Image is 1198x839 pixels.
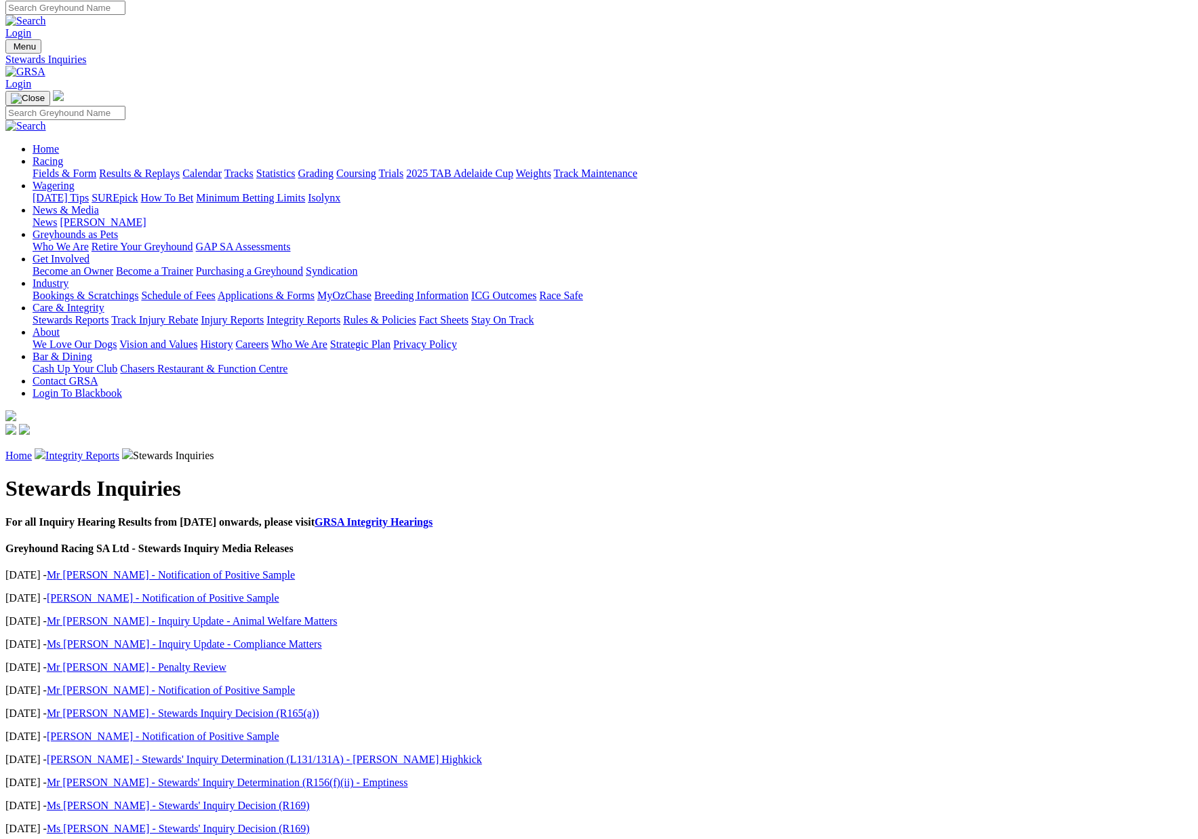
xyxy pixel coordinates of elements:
[33,229,118,240] a: Greyhounds as Pets
[5,450,32,461] a: Home
[11,93,45,104] img: Close
[33,216,1193,229] div: News & Media
[33,363,117,374] a: Cash Up Your Club
[5,1,125,15] input: Search
[196,265,303,277] a: Purchasing a Greyhound
[33,314,1193,326] div: Care & Integrity
[33,302,104,313] a: Care & Integrity
[378,168,403,179] a: Trials
[5,730,1193,743] p: [DATE] -
[182,168,222,179] a: Calendar
[35,448,45,459] img: chevron-right.svg
[5,15,46,27] img: Search
[120,363,287,374] a: Chasers Restaurant & Function Centre
[47,730,279,742] a: [PERSON_NAME] - Notification of Positive Sample
[343,314,416,326] a: Rules & Policies
[47,823,310,834] a: Ms [PERSON_NAME] - Stewards' Inquiry Decision (R169)
[33,363,1193,375] div: Bar & Dining
[5,592,1193,604] p: [DATE] -
[5,569,1193,581] p: [DATE] -
[33,375,98,387] a: Contact GRSA
[47,684,295,696] a: Mr [PERSON_NAME] - Notification of Positive Sample
[419,314,468,326] a: Fact Sheets
[33,326,60,338] a: About
[5,615,1193,627] p: [DATE] -
[47,754,482,765] a: [PERSON_NAME] - Stewards' Inquiry Determination (L131/131A) - [PERSON_NAME] Highkick
[516,168,551,179] a: Weights
[47,569,295,581] a: Mr [PERSON_NAME] - Notification of Positive Sample
[47,615,338,627] a: Mr [PERSON_NAME] - Inquiry Update - Animal Welfare Matters
[45,450,119,461] a: Integrity Reports
[33,180,75,191] a: Wagering
[393,338,457,350] a: Privacy Policy
[33,290,1193,302] div: Industry
[374,290,468,301] a: Breeding Information
[33,241,1193,253] div: Greyhounds as Pets
[330,338,391,350] a: Strategic Plan
[5,754,1193,766] p: [DATE] -
[5,476,1193,501] h1: Stewards Inquiries
[141,192,194,203] a: How To Bet
[5,424,16,435] img: facebook.svg
[201,314,264,326] a: Injury Reports
[5,777,1193,789] p: [DATE] -
[33,290,138,301] a: Bookings & Scratchings
[554,168,637,179] a: Track Maintenance
[471,314,534,326] a: Stay On Track
[47,707,319,719] a: Mr [PERSON_NAME] - Stewards Inquiry Decision (R165(a))
[317,290,372,301] a: MyOzChase
[47,661,226,673] a: Mr [PERSON_NAME] - Penalty Review
[33,192,89,203] a: [DATE] Tips
[224,168,254,179] a: Tracks
[33,277,68,289] a: Industry
[5,106,125,120] input: Search
[60,216,146,228] a: [PERSON_NAME]
[53,90,64,101] img: logo-grsa-white.png
[5,684,1193,697] p: [DATE] -
[33,216,57,228] a: News
[33,387,122,399] a: Login To Blackbook
[306,265,357,277] a: Syndication
[5,516,433,528] b: For all Inquiry Hearing Results from [DATE] onwards, please visit
[5,39,41,54] button: Toggle navigation
[235,338,268,350] a: Careers
[200,338,233,350] a: History
[33,168,1193,180] div: Racing
[539,290,582,301] a: Race Safe
[33,204,99,216] a: News & Media
[33,241,89,252] a: Who We Are
[5,448,1193,462] p: Stewards Inquiries
[92,192,138,203] a: SUREpick
[5,543,1193,555] h4: Greyhound Racing SA Ltd - Stewards Inquiry Media Releases
[111,314,198,326] a: Track Injury Rebate
[92,241,193,252] a: Retire Your Greyhound
[5,120,46,132] img: Search
[33,253,89,265] a: Get Involved
[33,265,1193,277] div: Get Involved
[196,241,291,252] a: GAP SA Assessments
[336,168,376,179] a: Coursing
[47,592,279,604] a: [PERSON_NAME] - Notification of Positive Sample
[19,424,30,435] img: twitter.svg
[308,192,340,203] a: Isolynx
[5,54,1193,66] a: Stewards Inquiries
[141,290,215,301] a: Schedule of Fees
[266,314,340,326] a: Integrity Reports
[47,638,322,650] a: Ms [PERSON_NAME] - Inquiry Update - Compliance Matters
[406,168,513,179] a: 2025 TAB Adelaide Cup
[33,192,1193,204] div: Wagering
[256,168,296,179] a: Statistics
[33,155,63,167] a: Racing
[33,314,108,326] a: Stewards Reports
[47,777,408,788] a: Mr [PERSON_NAME] - Stewards' Inquiry Determination (R156(f)(ii) - Emptiness
[5,410,16,421] img: logo-grsa-white.png
[5,661,1193,674] p: [DATE] -
[5,707,1193,720] p: [DATE] -
[122,448,133,459] img: chevron-right.svg
[5,823,1193,835] p: [DATE] -
[5,91,50,106] button: Toggle navigation
[33,168,96,179] a: Fields & Form
[5,638,1193,650] p: [DATE] -
[33,338,1193,351] div: About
